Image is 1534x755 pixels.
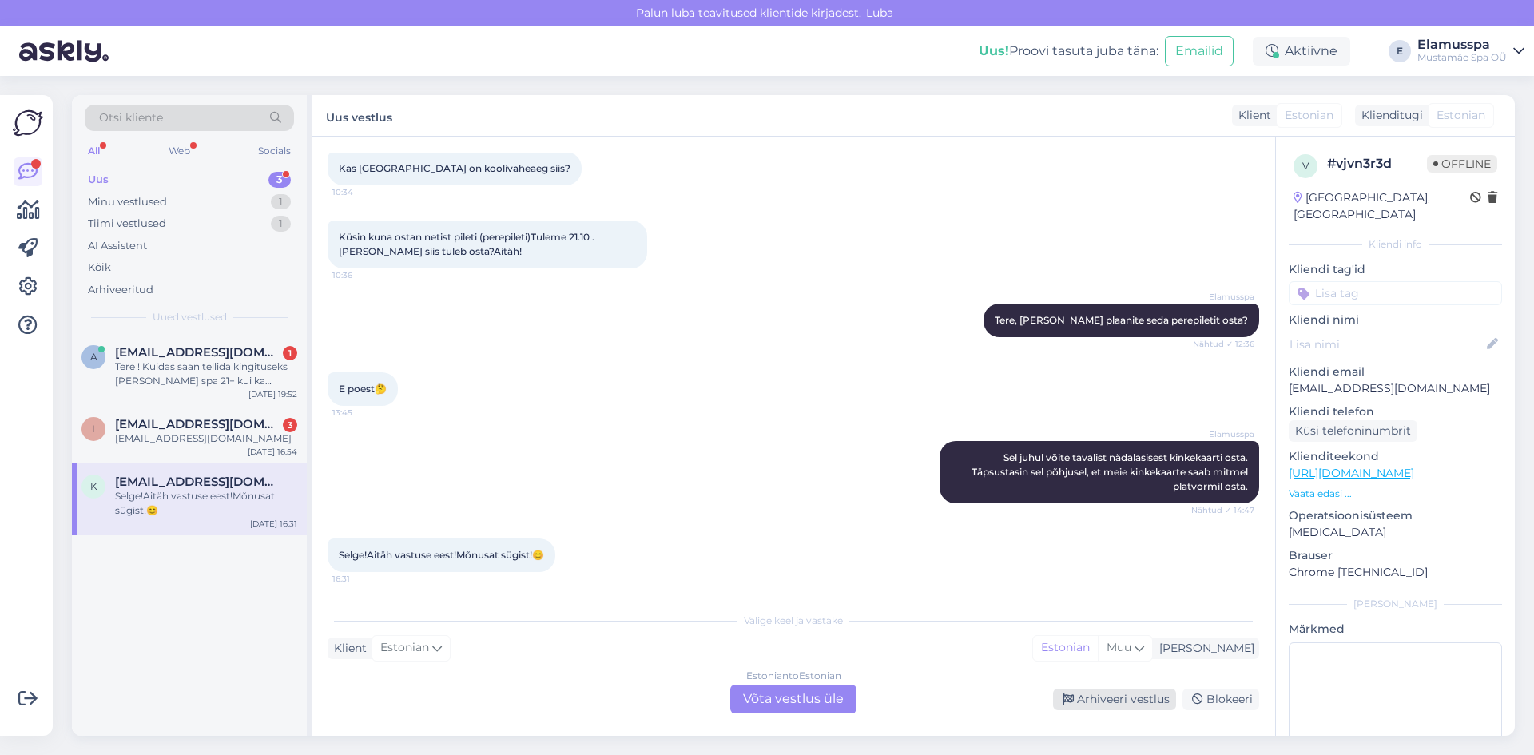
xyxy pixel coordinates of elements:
[1053,689,1176,710] div: Arhiveeri vestlus
[1289,312,1502,328] p: Kliendi nimi
[328,614,1259,628] div: Valige keel ja vastake
[1289,466,1414,480] a: [URL][DOMAIN_NAME]
[153,310,227,324] span: Uued vestlused
[328,640,367,657] div: Klient
[115,475,281,489] span: kaidi.hang@hotmail.com
[1289,380,1502,397] p: [EMAIL_ADDRESS][DOMAIN_NAME]
[1232,107,1271,124] div: Klient
[1289,597,1502,611] div: [PERSON_NAME]
[1417,51,1507,64] div: Mustamäe Spa OÜ
[1417,38,1524,64] a: ElamusspaMustamäe Spa OÜ
[90,480,97,492] span: k
[1191,504,1254,516] span: Nähtud ✓ 14:47
[730,685,856,713] div: Võta vestlus üle
[326,105,392,126] label: Uus vestlus
[255,141,294,161] div: Socials
[1289,237,1502,252] div: Kliendi info
[115,489,297,518] div: Selge!Aitäh vastuse eest!Mõnusat sügist!😊
[1289,261,1502,278] p: Kliendi tag'id
[339,383,387,395] span: E poest🤔
[995,314,1248,326] span: Tere, [PERSON_NAME] plaanite seda perepiletit osta?
[1289,281,1502,305] input: Lisa tag
[1289,420,1417,442] div: Küsi telefoninumbrit
[339,549,544,561] span: Selge!Aitäh vastuse eest!Mõnusat sügist!😊
[88,282,153,298] div: Arhiveeritud
[1417,38,1507,51] div: Elamusspa
[283,418,297,432] div: 3
[1289,448,1502,465] p: Klienditeekond
[1165,36,1234,66] button: Emailid
[90,351,97,363] span: a
[1289,403,1502,420] p: Kliendi telefon
[248,446,297,458] div: [DATE] 16:54
[1285,107,1333,124] span: Estonian
[339,231,594,257] span: Küsin kuna ostan netist pileti (perepileti)Tuleme 21.10 .[PERSON_NAME] siis tuleb osta?Aitäh!
[339,162,570,174] span: Kas [GEOGRAPHIC_DATA] on koolivaheaeg siis?
[250,518,297,530] div: [DATE] 16:31
[332,573,392,585] span: 16:31
[979,42,1158,61] div: Proovi tasuta juba täna:
[88,260,111,276] div: Kõik
[1289,547,1502,564] p: Brauser
[115,345,281,360] span: aksmulg@gmail.com
[332,407,392,419] span: 13:45
[1289,364,1502,380] p: Kliendi email
[1253,37,1350,66] div: Aktiivne
[1294,189,1470,223] div: [GEOGRAPHIC_DATA], [GEOGRAPHIC_DATA]
[1194,428,1254,440] span: Elamusspa
[1182,689,1259,710] div: Blokeeri
[88,216,166,232] div: Tiimi vestlused
[1107,640,1131,654] span: Muu
[165,141,193,161] div: Web
[1290,336,1484,353] input: Lisa nimi
[88,238,147,254] div: AI Assistent
[271,216,291,232] div: 1
[1302,160,1309,172] span: v
[88,194,167,210] div: Minu vestlused
[972,451,1250,492] span: Sel juhul võite tavalist nädalasisest kinkekaarti osta. Täpsustasin sel põhjusel, et meie kinkeka...
[271,194,291,210] div: 1
[1194,291,1254,303] span: Elamusspa
[1289,507,1502,524] p: Operatsioonisüsteem
[1153,640,1254,657] div: [PERSON_NAME]
[13,108,43,138] img: Askly Logo
[1033,636,1098,660] div: Estonian
[1355,107,1423,124] div: Klienditugi
[746,669,841,683] div: Estonian to Estonian
[1427,155,1497,173] span: Offline
[85,141,103,161] div: All
[248,388,297,400] div: [DATE] 19:52
[99,109,163,126] span: Otsi kliente
[88,172,109,188] div: Uus
[283,346,297,360] div: 1
[861,6,898,20] span: Luba
[115,417,281,431] span: ingusik_2005@mail.ru
[115,431,297,446] div: [EMAIL_ADDRESS][DOMAIN_NAME]
[1327,154,1427,173] div: # vjvn3r3d
[1289,524,1502,541] p: [MEDICAL_DATA]
[979,43,1009,58] b: Uus!
[1289,564,1502,581] p: Chrome [TECHNICAL_ID]
[115,360,297,388] div: Tere ! Kuidas saan tellida kingituseks [PERSON_NAME] spa 21+ kui ka mingisuguse massaaži [PERSON_...
[1437,107,1485,124] span: Estonian
[380,639,429,657] span: Estonian
[1289,621,1502,638] p: Märkmed
[1389,40,1411,62] div: E
[332,269,392,281] span: 10:36
[1289,487,1502,501] p: Vaata edasi ...
[332,186,392,198] span: 10:34
[268,172,291,188] div: 3
[1193,338,1254,350] span: Nähtud ✓ 12:36
[92,423,95,435] span: i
